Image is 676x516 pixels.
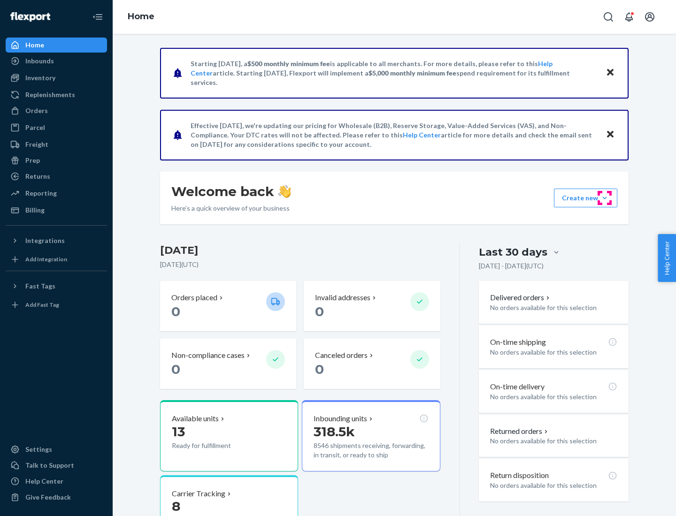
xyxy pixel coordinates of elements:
[6,70,107,85] a: Inventory
[171,183,291,200] h1: Welcome back
[191,59,597,87] p: Starting [DATE], a is applicable to all merchants. For more details, please refer to this article...
[315,350,368,361] p: Canceled orders
[171,350,245,361] p: Non-compliance cases
[160,281,296,331] button: Orders placed 0
[6,474,107,489] a: Help Center
[171,304,180,319] span: 0
[6,137,107,152] a: Freight
[172,413,219,424] p: Available units
[6,87,107,102] a: Replenishments
[6,490,107,505] button: Give Feedback
[172,498,180,514] span: 8
[120,3,162,30] ol: breadcrumbs
[25,156,40,165] div: Prep
[88,8,107,26] button: Close Navigation
[171,292,217,303] p: Orders placed
[128,11,154,22] a: Home
[315,292,370,303] p: Invalid addresses
[160,243,440,258] h3: [DATE]
[25,445,52,454] div: Settings
[658,234,676,282] button: Help Center
[490,436,617,446] p: No orders available for this selection
[25,56,54,66] div: Inbounds
[490,303,617,312] p: No orders available for this selection
[314,441,428,460] p: 8546 shipments receiving, forwarding, in transit, or ready to ship
[6,169,107,184] a: Returns
[490,426,550,437] button: Returned orders
[25,281,55,291] div: Fast Tags
[6,120,107,135] a: Parcel
[25,73,55,83] div: Inventory
[172,441,259,450] p: Ready for fulfillment
[160,339,296,389] button: Non-compliance cases 0
[6,233,107,248] button: Integrations
[172,424,185,440] span: 13
[6,153,107,168] a: Prep
[479,261,544,271] p: [DATE] - [DATE] ( UTC )
[25,106,48,115] div: Orders
[25,236,65,245] div: Integrations
[490,348,617,357] p: No orders available for this selection
[314,424,355,440] span: 318.5k
[554,189,617,207] button: Create new
[315,361,324,377] span: 0
[25,477,63,486] div: Help Center
[25,189,57,198] div: Reporting
[25,461,74,470] div: Talk to Support
[25,40,44,50] div: Home
[403,131,441,139] a: Help Center
[25,123,45,132] div: Parcel
[25,90,75,99] div: Replenishments
[160,260,440,269] p: [DATE] ( UTC )
[6,279,107,294] button: Fast Tags
[620,8,638,26] button: Open notifications
[25,205,45,215] div: Billing
[6,252,107,267] a: Add Integration
[25,172,50,181] div: Returns
[25,493,71,502] div: Give Feedback
[490,381,545,392] p: On-time delivery
[6,297,107,312] a: Add Fast Tag
[160,400,298,471] button: Available units13Ready for fulfillment
[315,304,324,319] span: 0
[604,128,616,142] button: Close
[479,245,547,259] div: Last 30 days
[369,69,456,77] span: $5,000 monthly minimum fee
[304,339,440,389] button: Canceled orders 0
[25,140,48,149] div: Freight
[171,361,180,377] span: 0
[490,470,549,481] p: Return disposition
[490,292,552,303] button: Delivered orders
[599,8,618,26] button: Open Search Box
[25,255,67,263] div: Add Integration
[490,392,617,402] p: No orders available for this selection
[247,60,330,68] span: $500 monthly minimum fee
[25,301,59,309] div: Add Fast Tag
[171,204,291,213] p: Here’s a quick overview of your business
[6,442,107,457] a: Settings
[490,337,546,348] p: On-time shipping
[6,53,107,68] a: Inbounds
[304,281,440,331] button: Invalid addresses 0
[6,203,107,218] a: Billing
[490,481,617,490] p: No orders available for this selection
[6,458,107,473] a: Talk to Support
[302,400,440,471] button: Inbounding units318.5k8546 shipments receiving, forwarding, in transit, or ready to ship
[172,488,225,499] p: Carrier Tracking
[6,103,107,118] a: Orders
[6,186,107,201] a: Reporting
[6,38,107,53] a: Home
[640,8,659,26] button: Open account menu
[604,66,616,80] button: Close
[10,12,50,22] img: Flexport logo
[314,413,367,424] p: Inbounding units
[278,185,291,198] img: hand-wave emoji
[191,121,597,149] p: Effective [DATE], we're updating our pricing for Wholesale (B2B), Reserve Storage, Value-Added Se...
